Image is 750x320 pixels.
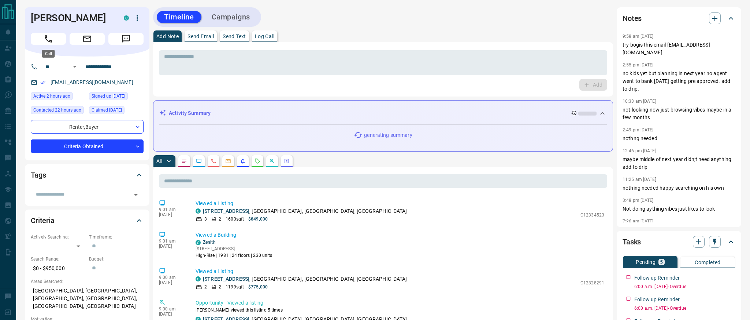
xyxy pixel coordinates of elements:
[226,284,244,290] p: 1199 sqft
[634,305,735,312] p: 6:00 a.m. [DATE] - Overdue
[196,240,201,245] div: condos.ca
[634,274,680,282] p: Follow up Reminder
[131,190,141,200] button: Open
[31,234,85,240] p: Actively Searching:
[31,215,55,226] h2: Criteria
[634,296,680,303] p: Follow up Reminder
[157,11,201,23] button: Timeline
[31,120,144,134] div: Renter , Buyer
[33,92,70,100] span: Active 2 hours ago
[159,212,185,217] p: [DATE]
[31,278,144,285] p: Areas Searched:
[196,276,201,281] div: condos.ca
[31,92,85,102] div: Tue Aug 19 2025
[623,70,735,93] p: no kids yet but planning in next year no agent went to bank [DATE] getting pre approved. add to d...
[51,79,133,85] a: [EMAIL_ADDRESS][DOMAIN_NAME]
[623,148,656,153] p: 12:46 pm [DATE]
[31,139,144,153] div: Criteria Obtained
[89,234,144,240] p: Timeframe:
[40,80,45,85] svg: Email Verified
[623,106,735,121] p: not looking now just browsing vibes maybe in a few months
[124,15,129,21] div: condos.ca
[31,212,144,229] div: Criteria
[623,177,656,182] p: 11:25 am [DATE]
[623,233,735,251] div: Tasks
[159,244,185,249] p: [DATE]
[89,92,144,102] div: Wed Apr 29 2020
[204,216,207,222] p: 3
[31,166,144,184] div: Tags
[31,285,144,312] p: [GEOGRAPHIC_DATA], [GEOGRAPHIC_DATA], [GEOGRAPHIC_DATA], [GEOGRAPHIC_DATA], [GEOGRAPHIC_DATA], [G...
[159,280,185,285] p: [DATE]
[92,92,125,100] span: Signed up [DATE]
[42,50,55,58] div: Call
[108,33,144,45] span: Message
[623,156,735,171] p: maybe middle of next year didn;t need anything add to drip
[196,307,604,313] p: [PERSON_NAME] viewed this listing 5 times
[623,184,735,192] p: nothing needed happy searching on his own
[660,259,663,265] p: 5
[92,106,122,114] span: Claimed [DATE]
[70,33,105,45] span: Email
[225,158,231,164] svg: Emails
[196,208,201,214] div: condos.ca
[623,127,654,132] p: 2:49 pm [DATE]
[634,283,735,290] p: 6:00 a.m. [DATE] - Overdue
[196,158,202,164] svg: Lead Browsing Activity
[623,41,735,57] p: try bogis this email [EMAIL_ADDRESS][DOMAIN_NAME]
[240,158,246,164] svg: Listing Alerts
[156,34,179,39] p: Add Note
[364,131,412,139] p: generating summary
[203,240,216,245] a: Zenith
[204,11,257,23] button: Campaigns
[196,268,604,275] p: Viewed a Listing
[623,12,642,24] h2: Notes
[623,62,654,68] p: 2:55 pm [DATE]
[204,284,207,290] p: 2
[248,216,268,222] p: $849,000
[156,159,162,164] p: All
[211,158,216,164] svg: Calls
[623,34,654,39] p: 9:58 am [DATE]
[31,169,46,181] h2: Tags
[169,109,211,117] p: Activity Summary
[223,34,246,39] p: Send Text
[196,299,604,307] p: Opportunity - Viewed a listing
[159,106,607,120] div: Activity Summary
[187,34,214,39] p: Send Email
[219,216,221,222] p: 2
[255,34,274,39] p: Log Call
[31,33,66,45] span: Call
[31,12,113,24] h1: [PERSON_NAME]
[219,284,221,290] p: 2
[159,275,185,280] p: 9:00 am
[203,276,249,282] a: [STREET_ADDRESS]
[159,312,185,317] p: [DATE]
[89,106,144,116] div: Fri May 01 2020
[284,158,290,164] svg: Agent Actions
[623,205,735,213] p: Not doing aything vibes just likes to look
[196,231,604,239] p: Viewed a Building
[159,306,185,312] p: 9:00 am
[181,158,187,164] svg: Notes
[203,208,249,214] a: [STREET_ADDRESS]
[159,239,185,244] p: 9:01 am
[159,207,185,212] p: 9:01 am
[203,207,407,215] p: , [GEOGRAPHIC_DATA], [GEOGRAPHIC_DATA], [GEOGRAPHIC_DATA]
[196,246,272,252] p: [STREET_ADDRESS]
[269,158,275,164] svg: Opportunities
[203,275,407,283] p: , [GEOGRAPHIC_DATA], [GEOGRAPHIC_DATA], [GEOGRAPHIC_DATA]
[248,284,268,290] p: $775,000
[623,236,641,248] h2: Tasks
[623,10,735,27] div: Notes
[623,198,654,203] p: 3:48 pm [DATE]
[31,106,85,116] div: Mon Aug 18 2025
[580,212,604,218] p: C12334523
[623,99,656,104] p: 10:33 am [DATE]
[695,260,721,265] p: Completed
[255,158,260,164] svg: Requests
[196,200,604,207] p: Viewed a Listing
[33,106,81,114] span: Contacted 22 hours ago
[31,262,85,274] p: $0 - $950,000
[636,259,656,265] p: Pending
